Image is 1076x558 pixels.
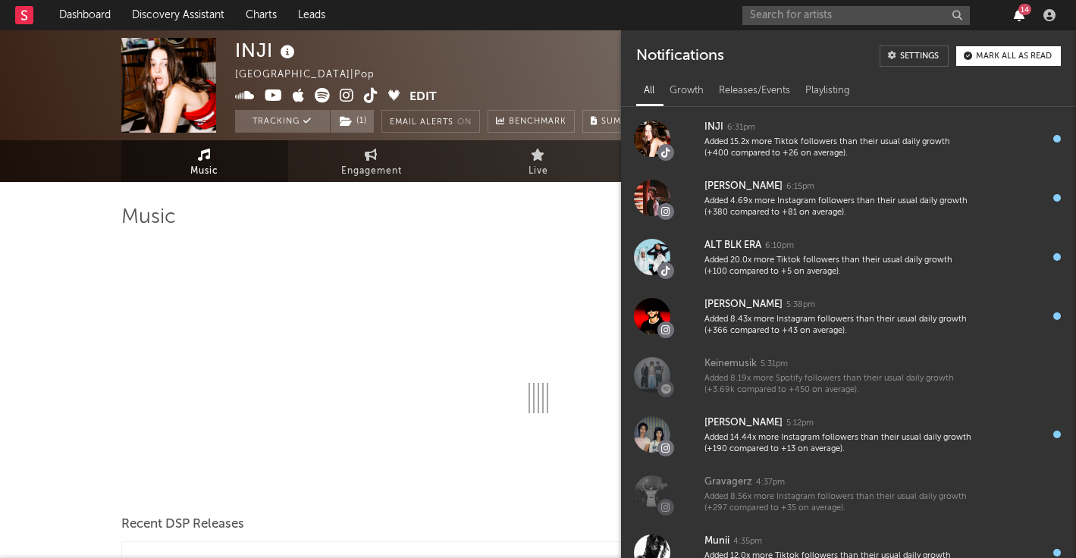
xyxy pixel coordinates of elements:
[409,88,437,107] button: Edit
[235,110,330,133] button: Tracking
[727,122,755,133] div: 6:31pm
[704,532,729,550] div: Munii
[976,52,1052,61] div: Mark all as read
[235,38,299,63] div: INJI
[582,110,654,133] button: Summary
[704,296,783,314] div: [PERSON_NAME]
[704,237,761,255] div: ALT BLK ERA
[121,516,244,534] span: Recent DSP Releases
[509,113,566,131] span: Benchmark
[742,6,970,25] input: Search for artists
[956,46,1061,66] button: Mark all as read
[455,140,622,182] a: Live
[765,240,794,252] div: 6:10pm
[733,536,762,547] div: 4:35pm
[621,287,1076,346] a: [PERSON_NAME]5:38pmAdded 8.43x more Instagram followers than their usual daily growth (+366 compa...
[880,45,949,67] a: Settings
[621,464,1076,523] a: Gravagerz4:37pmAdded 8.56x more Instagram followers than their usual daily growth (+297 compared ...
[636,45,723,67] div: Notifications
[235,66,409,84] div: [GEOGRAPHIC_DATA] | Pop
[704,136,971,160] div: Added 15.2x more Tiktok followers than their usual daily growth (+400 compared to +26 on average).
[621,405,1076,464] a: [PERSON_NAME]5:12pmAdded 14.44x more Instagram followers than their usual daily growth (+190 comp...
[621,346,1076,405] a: Keinemusik5:31pmAdded 8.19x more Spotify followers than their usual daily growth (+3.69k compared...
[704,373,971,397] div: Added 8.19x more Spotify followers than their usual daily growth (+3.69k compared to +450 on aver...
[331,110,374,133] button: (1)
[457,118,472,127] em: On
[786,181,814,193] div: 6:15pm
[1018,4,1031,15] div: 14
[529,162,548,180] span: Live
[786,418,814,429] div: 5:12pm
[704,491,971,515] div: Added 8.56x more Instagram followers than their usual daily growth (+297 compared to +35 on avera...
[636,78,662,104] div: All
[621,109,1076,168] a: INJI6:31pmAdded 15.2x more Tiktok followers than their usual daily growth (+400 compared to +26 o...
[601,118,646,126] span: Summary
[621,168,1076,227] a: [PERSON_NAME]6:15pmAdded 4.69x more Instagram followers than their usual daily growth (+380 compa...
[1014,9,1024,21] button: 14
[381,110,480,133] button: Email AlertsOn
[711,78,798,104] div: Releases/Events
[704,255,971,278] div: Added 20.0x more Tiktok followers than their usual daily growth (+100 compared to +5 on average).
[704,355,757,373] div: Keinemusik
[704,314,971,337] div: Added 8.43x more Instagram followers than their usual daily growth (+366 compared to +43 on avera...
[786,299,815,311] div: 5:38pm
[488,110,575,133] a: Benchmark
[190,162,218,180] span: Music
[330,110,375,133] span: ( 1 )
[288,140,455,182] a: Engagement
[704,177,783,196] div: [PERSON_NAME]
[121,140,288,182] a: Music
[704,414,783,432] div: [PERSON_NAME]
[756,477,785,488] div: 4:37pm
[662,78,711,104] div: Growth
[704,118,723,136] div: INJI
[798,78,858,104] div: Playlisting
[341,162,402,180] span: Engagement
[761,359,788,370] div: 5:31pm
[704,432,971,456] div: Added 14.44x more Instagram followers than their usual daily growth (+190 compared to +13 on aver...
[621,227,1076,287] a: ALT BLK ERA6:10pmAdded 20.0x more Tiktok followers than their usual daily growth (+100 compared t...
[704,473,752,491] div: Gravagerz
[900,52,939,61] div: Settings
[704,196,971,219] div: Added 4.69x more Instagram followers than their usual daily growth (+380 compared to +81 on avera...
